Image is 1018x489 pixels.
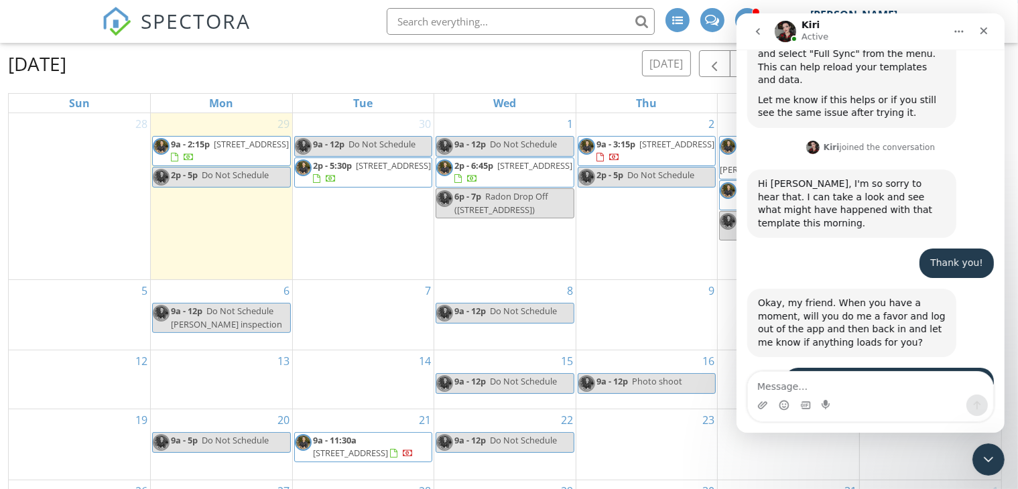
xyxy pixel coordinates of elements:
[576,350,718,409] td: Go to October 16, 2025
[564,280,576,301] a: Go to October 8, 2025
[292,113,434,280] td: Go to September 30, 2025
[422,280,434,301] a: Go to October 7, 2025
[596,169,623,181] span: 2p - 5p
[64,387,74,397] button: Gif picker
[454,305,486,317] span: 9a - 12p
[85,387,96,397] button: Start recording
[11,358,257,381] textarea: Message…
[214,138,289,150] span: [STREET_ADDRESS]
[416,113,434,135] a: Go to September 30, 2025
[436,138,453,155] img: inspection_headshot_1.jpg
[576,113,718,280] td: Go to October 2, 2025
[8,50,66,77] h2: [DATE]
[153,305,170,322] img: inspection_headshot_1.jpg
[434,409,576,480] td: Go to October 22, 2025
[497,159,572,171] span: [STREET_ADDRESS]
[576,280,718,350] td: Go to October 9, 2025
[576,409,718,480] td: Go to October 23, 2025
[275,350,292,372] a: Go to October 13, 2025
[720,182,737,199] img: inspection_headshot_1.jpg
[139,280,150,301] a: Go to October 5, 2025
[718,350,860,409] td: Go to October 17, 2025
[436,305,453,322] img: inspection_headshot_1.jpg
[810,8,897,21] div: [PERSON_NAME]
[639,138,714,150] span: [STREET_ADDRESS]
[275,113,292,135] a: Go to September 29, 2025
[700,409,717,431] a: Go to October 23, 2025
[153,138,170,155] img: inspection_headshot_1.jpg
[632,375,682,387] span: Photo shoot
[720,151,813,176] span: [STREET_ADDRESS][PERSON_NAME]
[313,447,388,459] span: [STREET_ADDRESS]
[275,409,292,431] a: Go to October 20, 2025
[133,113,150,135] a: Go to September 28, 2025
[9,113,151,280] td: Go to September 28, 2025
[578,169,595,186] img: inspection_headshot_1.jpg
[313,138,344,150] span: 9a - 12p
[454,190,481,202] span: 6p - 7p
[706,280,717,301] a: Go to October 9, 2025
[720,138,737,155] img: inspection_headshot_1.jpg
[436,434,453,451] img: inspection_headshot_1.jpg
[151,113,293,280] td: Go to September 29, 2025
[490,434,557,446] span: Do Not Schedule
[171,305,202,317] span: 9a - 12p
[706,113,717,135] a: Go to October 2, 2025
[718,409,860,480] td: Go to October 24, 2025
[42,387,53,397] button: Emoji picker
[202,169,269,181] span: Do Not Schedule
[436,375,453,392] img: inspection_headshot_1.jpg
[720,213,737,230] img: inspection_headshot_1.jpg
[153,434,170,451] img: inspection_headshot_1.jpg
[11,354,257,447] div: Trevor says…
[578,136,716,166] a: 9a - 3:15p [STREET_ADDRESS]
[454,375,486,387] span: 9a - 12p
[416,350,434,372] a: Go to October 14, 2025
[9,350,151,409] td: Go to October 12, 2025
[295,138,312,155] img: inspection_headshot_1.jpg
[564,113,576,135] a: Go to October 1, 2025
[596,138,714,163] a: 9a - 3:15p [STREET_ADDRESS]
[151,280,293,350] td: Go to October 6, 2025
[9,409,151,480] td: Go to October 19, 2025
[436,159,453,176] img: inspection_headshot_1.jpg
[387,8,655,35] input: Search everything...
[596,138,635,150] span: 9a - 3:15p
[171,138,210,150] span: 9a - 2:15p
[454,159,572,184] a: 2p - 6:45p [STREET_ADDRESS]
[313,434,357,446] span: 9a - 11:30a
[153,169,170,186] img: inspection_headshot_1.jpg
[292,409,434,480] td: Go to October 21, 2025
[454,190,548,215] span: Radon Drop Off ([STREET_ADDRESS])
[627,169,694,181] span: Do Not Schedule
[699,50,730,78] button: Previous month
[152,136,291,166] a: 9a - 2:15p [STREET_ADDRESS]
[558,409,576,431] a: Go to October 22, 2025
[558,350,576,372] a: Go to October 15, 2025
[454,434,486,446] span: 9a - 12p
[436,190,453,207] img: inspection_headshot_1.jpg
[454,159,493,171] span: 2p - 6:45p
[313,159,352,171] span: 2p - 5:30p
[491,94,519,113] a: Wednesday
[171,138,289,163] a: 9a - 2:15p [STREET_ADDRESS]
[434,350,576,409] td: Go to October 15, 2025
[642,50,691,76] button: [DATE]
[9,280,151,350] td: Go to October 5, 2025
[313,159,431,184] a: 2p - 5:30p [STREET_ADDRESS]
[141,7,251,35] span: SPECTORA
